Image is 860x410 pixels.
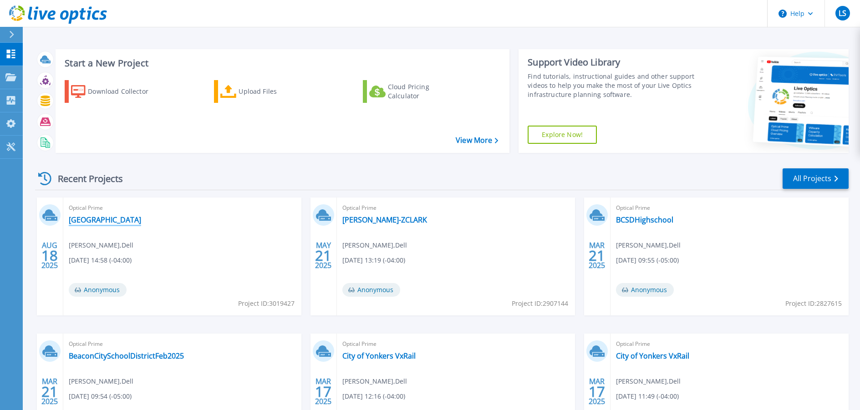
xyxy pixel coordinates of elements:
[69,240,133,250] span: [PERSON_NAME] , Dell
[616,203,843,213] span: Optical Prime
[41,252,58,259] span: 18
[69,351,184,360] a: BeaconCitySchoolDistrictFeb2025
[528,56,696,68] div: Support Video Library
[65,80,166,103] a: Download Collector
[616,215,673,224] a: BCSDHighschool
[69,283,127,297] span: Anonymous
[69,339,296,349] span: Optical Prime
[35,167,135,190] div: Recent Projects
[616,391,679,401] span: [DATE] 11:49 (-04:00)
[456,136,498,145] a: View More
[342,255,405,265] span: [DATE] 13:19 (-04:00)
[616,376,681,386] span: [PERSON_NAME] , Dell
[214,80,316,103] a: Upload Files
[512,299,568,309] span: Project ID: 2907144
[41,388,58,395] span: 21
[315,239,332,272] div: MAY 2025
[342,376,407,386] span: [PERSON_NAME] , Dell
[315,388,331,395] span: 17
[342,339,570,349] span: Optical Prime
[342,351,416,360] a: City of Yonkers VxRail
[589,252,605,259] span: 21
[41,239,58,272] div: AUG 2025
[65,58,498,68] h3: Start a New Project
[315,375,332,408] div: MAR 2025
[342,391,405,401] span: [DATE] 12:16 (-04:00)
[588,375,606,408] div: MAR 2025
[69,391,132,401] span: [DATE] 09:54 (-05:00)
[69,215,141,224] a: [GEOGRAPHIC_DATA]
[388,82,461,101] div: Cloud Pricing Calculator
[616,351,689,360] a: City of Yonkers VxRail
[589,388,605,395] span: 17
[342,240,407,250] span: [PERSON_NAME] , Dell
[69,255,132,265] span: [DATE] 14:58 (-04:00)
[783,168,849,189] a: All Projects
[363,80,464,103] a: Cloud Pricing Calculator
[588,239,606,272] div: MAR 2025
[616,255,679,265] span: [DATE] 09:55 (-05:00)
[616,240,681,250] span: [PERSON_NAME] , Dell
[315,252,331,259] span: 21
[528,72,696,99] div: Find tutorials, instructional guides and other support videos to help you make the most of your L...
[616,283,674,297] span: Anonymous
[342,283,400,297] span: Anonymous
[239,82,311,101] div: Upload Files
[69,203,296,213] span: Optical Prime
[69,376,133,386] span: [PERSON_NAME] , Dell
[528,126,597,144] a: Explore Now!
[342,215,427,224] a: [PERSON_NAME]-ZCLARK
[342,203,570,213] span: Optical Prime
[616,339,843,349] span: Optical Prime
[238,299,295,309] span: Project ID: 3019427
[785,299,842,309] span: Project ID: 2827615
[88,82,161,101] div: Download Collector
[839,10,846,17] span: LS
[41,375,58,408] div: MAR 2025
